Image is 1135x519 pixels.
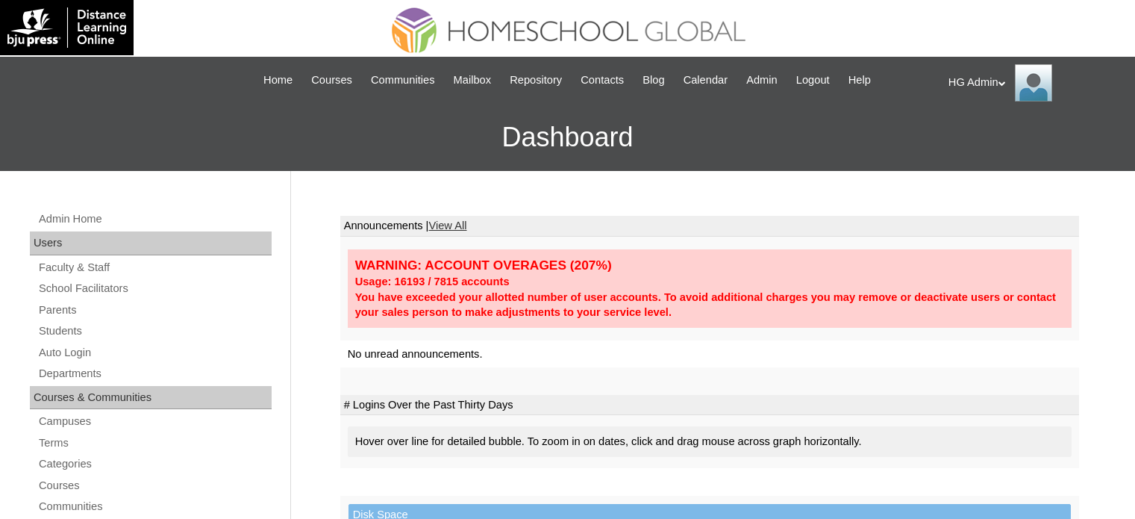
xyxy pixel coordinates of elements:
[848,72,871,89] span: Help
[311,72,352,89] span: Courses
[30,386,272,410] div: Courses & Communities
[37,210,272,229] a: Admin Home
[340,341,1079,368] td: No unread announcements.
[7,104,1128,171] h3: Dashboard
[684,72,728,89] span: Calendar
[510,72,562,89] span: Repository
[37,279,272,298] a: School Facilitators
[37,455,272,473] a: Categories
[355,257,1064,274] div: WARNING: ACCOUNT OVERAGES (207%)
[37,364,272,383] a: Departments
[454,72,492,89] span: Mailbox
[581,72,624,89] span: Contacts
[1015,64,1052,102] img: HG Admin Visayas
[446,72,499,89] a: Mailbox
[841,72,878,89] a: Help
[37,412,272,431] a: Campuses
[7,7,126,48] img: logo-white.png
[371,72,435,89] span: Communities
[355,276,510,288] strong: Usage: 16193 / 7815 accounts
[746,72,778,89] span: Admin
[37,497,272,516] a: Communities
[948,64,1120,102] div: HG Admin
[37,301,272,320] a: Parents
[348,426,1072,457] div: Hover over line for detailed bubble. To zoom in on dates, click and drag mouse across graph horiz...
[37,258,272,277] a: Faculty & Staff
[37,344,272,362] a: Auto Login
[739,72,785,89] a: Admin
[502,72,569,89] a: Repository
[340,216,1079,237] td: Announcements |
[37,434,272,453] a: Terms
[37,322,272,341] a: Students
[340,395,1079,416] td: # Logins Over the Past Thirty Days
[676,72,735,89] a: Calendar
[642,72,664,89] span: Blog
[37,476,272,495] a: Courses
[796,72,830,89] span: Logout
[573,72,631,89] a: Contacts
[355,290,1064,320] div: You have exceeded your allotted number of user accounts. To avoid additional charges you may remo...
[789,72,837,89] a: Logout
[428,220,466,231] a: View All
[256,72,300,89] a: Home
[304,72,360,89] a: Courses
[635,72,672,89] a: Blog
[363,72,443,89] a: Communities
[30,231,272,255] div: Users
[263,72,293,89] span: Home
